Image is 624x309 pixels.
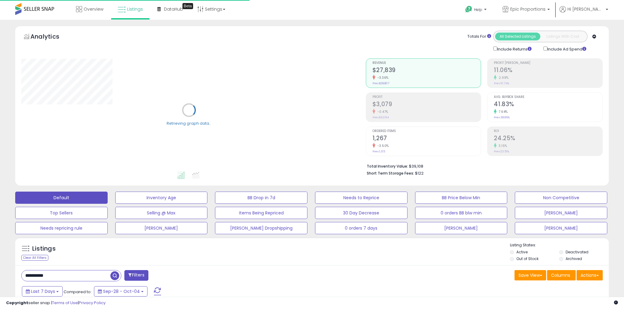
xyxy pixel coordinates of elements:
span: Ordered Items [373,130,481,133]
div: seller snap | | [6,300,106,306]
div: Totals For [467,34,491,40]
small: 7.64% [497,109,508,114]
span: Columns [551,272,570,278]
small: Prev: 10.74% [494,82,509,85]
div: Clear All Filters [21,255,48,261]
button: 0 orders 7 days [315,222,407,234]
strong: Copyright [6,300,28,306]
button: Non Competitive [515,192,607,204]
span: Listings [127,6,143,12]
button: Top Sellers [15,207,108,219]
div: Include Ad Spend [539,45,596,52]
h2: 11.06% [494,67,602,75]
button: Needs to Reprice [315,192,407,204]
button: 0 orders BB blw min [415,207,508,219]
small: Prev: $3,094 [373,116,389,119]
small: -3.50% [375,144,389,148]
button: Actions [577,270,603,280]
button: Last 7 Days [22,286,63,297]
i: Get Help [465,5,473,13]
small: Prev: $28,807 [373,82,389,85]
button: Inventory Age [115,192,208,204]
button: [PERSON_NAME] [415,222,508,234]
b: Short Term Storage Fees: [367,171,414,176]
a: Terms of Use [52,300,78,306]
span: $122 [415,170,424,176]
h2: $3,079 [373,101,481,109]
button: 30 Day Decrease [315,207,407,219]
button: Columns [547,270,576,280]
small: -3.36% [375,75,389,80]
label: Deactivated [566,249,588,255]
span: Profit [373,95,481,99]
button: All Selected Listings [495,33,540,40]
button: [PERSON_NAME] [515,222,607,234]
small: Prev: 23.51% [494,150,509,153]
button: Needs repricing rule [15,222,108,234]
span: DataHub [164,6,183,12]
span: Revenue [373,61,481,65]
b: Total Inventory Value: [367,164,408,169]
a: Hi [PERSON_NAME] [560,6,608,20]
small: Prev: 38.86% [494,116,510,119]
div: Include Returns [489,45,539,52]
button: Selling @ Max [115,207,208,219]
span: Overview [84,6,103,12]
h5: Analytics [30,32,71,42]
div: Tooltip anchor [182,3,193,9]
small: 2.98% [497,75,509,80]
button: Default [15,192,108,204]
span: Help [474,7,482,12]
button: [PERSON_NAME] Dropshipping [215,222,307,234]
li: $39,108 [367,162,598,169]
span: Hi [PERSON_NAME] [567,6,604,12]
small: Prev: 1,313 [373,150,385,153]
label: Archived [566,256,582,261]
label: Active [516,249,528,255]
span: Compared to: [64,289,92,295]
label: Out of Stock [516,256,539,261]
button: Save View [515,270,546,280]
div: Retrieving graph data.. [167,120,211,126]
span: Avg. Buybox Share [494,95,602,99]
h2: $27,839 [373,67,481,75]
small: -0.47% [375,109,388,114]
button: [PERSON_NAME] [115,222,208,234]
h5: Listings [32,245,56,253]
button: Filters [124,270,148,281]
button: Items Being Repriced [215,207,307,219]
h2: 1,267 [373,135,481,143]
small: 3.15% [497,144,507,148]
p: Listing States: [510,242,608,248]
span: ROI [494,130,602,133]
span: Epic Proportions [510,6,546,12]
button: Sep-28 - Oct-04 [94,286,147,297]
span: Profit [PERSON_NAME] [494,61,602,65]
h2: 24.25% [494,135,602,143]
button: [PERSON_NAME] [515,207,607,219]
button: Listings With Cost [540,33,585,40]
button: BB Price Below Min [415,192,508,204]
h2: 41.83% [494,101,602,109]
a: Privacy Policy [79,300,106,306]
span: Last 7 Days [31,288,55,294]
a: Help [460,1,493,20]
button: BB Drop in 7d [215,192,307,204]
span: Sep-28 - Oct-04 [103,288,140,294]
